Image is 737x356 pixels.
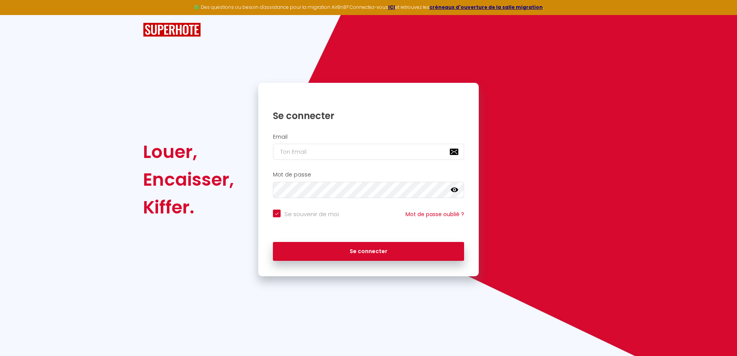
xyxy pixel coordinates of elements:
[273,110,464,122] h1: Se connecter
[273,242,464,261] button: Se connecter
[143,138,234,166] div: Louer,
[143,166,234,193] div: Encaisser,
[143,193,234,221] div: Kiffer.
[273,144,464,160] input: Ton Email
[273,134,464,140] h2: Email
[406,210,464,218] a: Mot de passe oublié ?
[388,4,395,10] a: ICI
[273,171,464,178] h2: Mot de passe
[429,4,543,10] a: créneaux d'ouverture de la salle migration
[143,23,201,37] img: SuperHote logo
